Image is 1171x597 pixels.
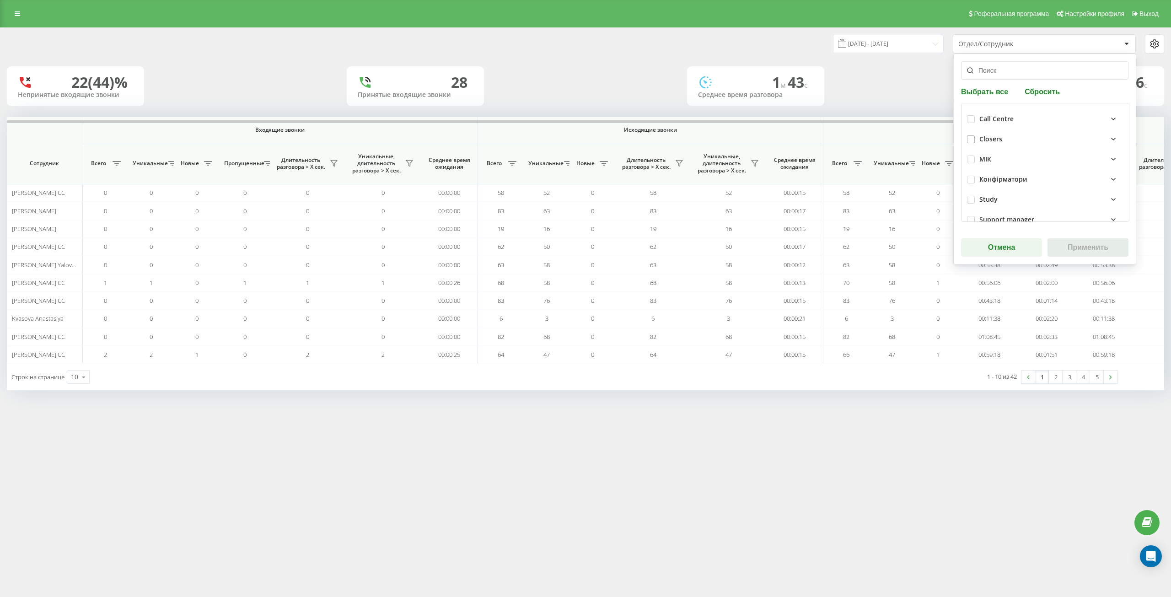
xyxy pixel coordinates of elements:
[1018,256,1075,274] td: 00:02:49
[725,261,732,269] span: 58
[874,160,907,167] span: Уникальные
[11,373,64,381] span: Строк на странице
[421,184,478,202] td: 00:00:00
[1075,274,1132,292] td: 00:56:06
[528,160,561,167] span: Уникальные
[843,279,849,287] span: 70
[498,350,504,359] span: 64
[12,314,64,323] span: Kvasova Anastasiya
[1049,371,1063,383] a: 2
[766,220,823,238] td: 00:00:15
[243,296,247,305] span: 0
[889,279,895,287] span: 58
[195,261,199,269] span: 0
[195,279,199,287] span: 0
[651,314,655,323] span: 6
[650,225,656,233] span: 19
[133,160,166,167] span: Уникальные
[195,296,199,305] span: 0
[150,333,153,341] span: 0
[961,292,1018,310] td: 00:43:18
[243,314,247,323] span: 0
[421,346,478,364] td: 00:00:25
[591,279,594,287] span: 0
[1018,346,1075,364] td: 00:01:51
[243,242,247,251] span: 0
[725,242,732,251] span: 50
[381,188,385,197] span: 0
[1075,256,1132,274] td: 00:53:38
[725,296,732,305] span: 76
[591,350,594,359] span: 0
[104,207,107,215] span: 0
[1075,310,1132,328] td: 00:11:38
[1022,87,1063,96] button: Сбросить
[243,279,247,287] span: 1
[591,314,594,323] span: 0
[891,314,894,323] span: 3
[306,333,309,341] span: 0
[766,328,823,346] td: 00:00:15
[725,207,732,215] span: 63
[961,310,1018,328] td: 00:11:38
[1090,371,1104,383] a: 5
[650,279,656,287] span: 68
[772,72,788,92] span: 1
[150,261,153,269] span: 0
[381,242,385,251] span: 0
[15,160,74,167] span: Сотрудник
[104,296,107,305] span: 0
[766,256,823,274] td: 00:00:12
[766,184,823,202] td: 00:00:15
[1065,10,1124,17] span: Настройки профиля
[381,296,385,305] span: 0
[150,350,153,359] span: 2
[1140,545,1162,567] div: Open Intercom Messenger
[766,274,823,292] td: 00:00:13
[195,350,199,359] span: 1
[1047,238,1128,257] button: Применить
[1076,371,1090,383] a: 4
[18,91,133,99] div: Непринятые входящие звонки
[1144,80,1148,90] span: c
[591,242,594,251] span: 0
[650,296,656,305] span: 83
[106,126,454,134] span: Входящие звонки
[919,160,942,167] span: Новые
[543,225,550,233] span: 16
[150,279,153,287] span: 1
[698,91,813,99] div: Среднее время разговора
[936,188,940,197] span: 0
[979,176,1027,183] div: Конфірматори
[104,261,107,269] span: 0
[498,242,504,251] span: 62
[543,207,550,215] span: 63
[843,242,849,251] span: 62
[12,225,56,233] span: [PERSON_NAME]
[961,256,1018,274] td: 00:53:38
[936,350,940,359] span: 1
[843,207,849,215] span: 83
[178,160,201,167] span: Новые
[979,135,1002,143] div: Closers
[695,153,748,174] span: Уникальные, длительность разговора > Х сек.
[306,350,309,359] span: 2
[150,242,153,251] span: 0
[804,80,808,90] span: c
[104,225,107,233] span: 0
[428,156,471,171] span: Среднее время ожидания
[381,225,385,233] span: 0
[725,225,732,233] span: 16
[974,10,1049,17] span: Реферальная программа
[961,274,1018,292] td: 00:56:06
[961,238,1042,257] button: Отмена
[843,333,849,341] span: 82
[243,188,247,197] span: 0
[843,350,849,359] span: 66
[195,188,199,197] span: 0
[889,207,895,215] span: 63
[498,296,504,305] span: 83
[620,156,672,171] span: Длительность разговора > Х сек.
[1128,72,1148,92] span: 16
[591,296,594,305] span: 0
